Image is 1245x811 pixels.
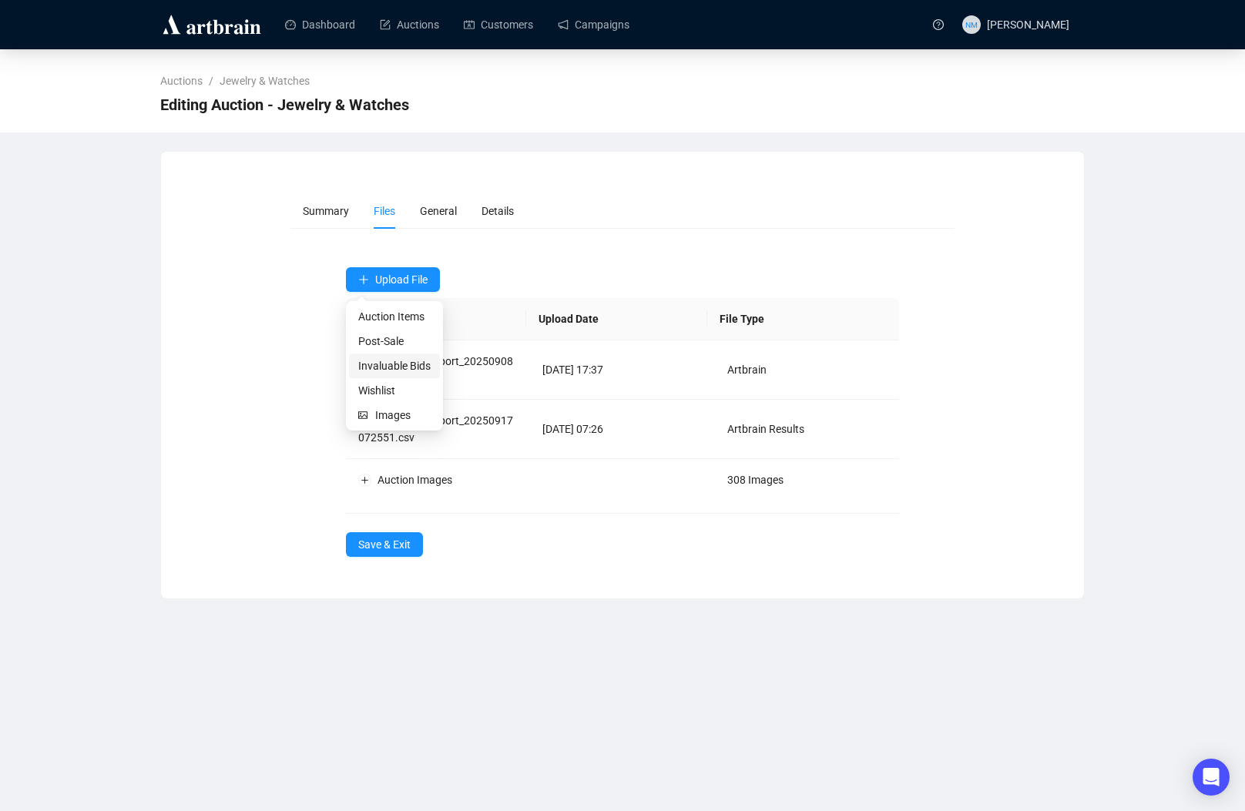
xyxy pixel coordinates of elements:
span: picture [358,411,369,420]
th: Name [346,298,527,340]
span: Images [375,407,431,424]
img: logo [160,12,263,37]
a: Jewelry & Watches [216,72,313,89]
span: General [420,205,457,217]
span: 308 Images [727,474,784,486]
span: Post-Sale [358,333,431,350]
span: Invaluable Bids [358,357,431,374]
span: Summary [303,205,349,217]
a: Auctions [380,5,439,45]
td: Auction Images [346,459,531,501]
li: / [209,72,213,89]
span: Artbrain [727,364,767,376]
span: plus [358,274,369,285]
span: Save & Exit [358,536,411,553]
span: [PERSON_NAME] [987,18,1069,31]
button: Save & Exit [346,532,423,557]
a: Auctions [157,72,206,89]
span: Files [374,205,395,217]
span: Upload File [375,273,428,286]
button: Expand row [358,474,371,486]
td: [DATE] 07:26 [530,400,715,459]
span: NM [965,18,978,30]
td: [DATE] 17:37 [530,340,715,400]
span: Editing Auction - Jewelry & Watches [160,92,409,117]
span: Wishlist [358,382,431,399]
a: Customers [464,5,533,45]
span: Artbrain Results [727,423,804,435]
a: Campaigns [558,5,629,45]
span: question-circle [933,19,944,30]
button: Upload File [346,267,440,292]
th: File Type [707,298,888,340]
span: Auction Items [358,308,431,325]
th: Upload Date [526,298,707,340]
span: Details [482,205,514,217]
div: Open Intercom Messenger [1193,759,1230,796]
a: Dashboard [285,5,355,45]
